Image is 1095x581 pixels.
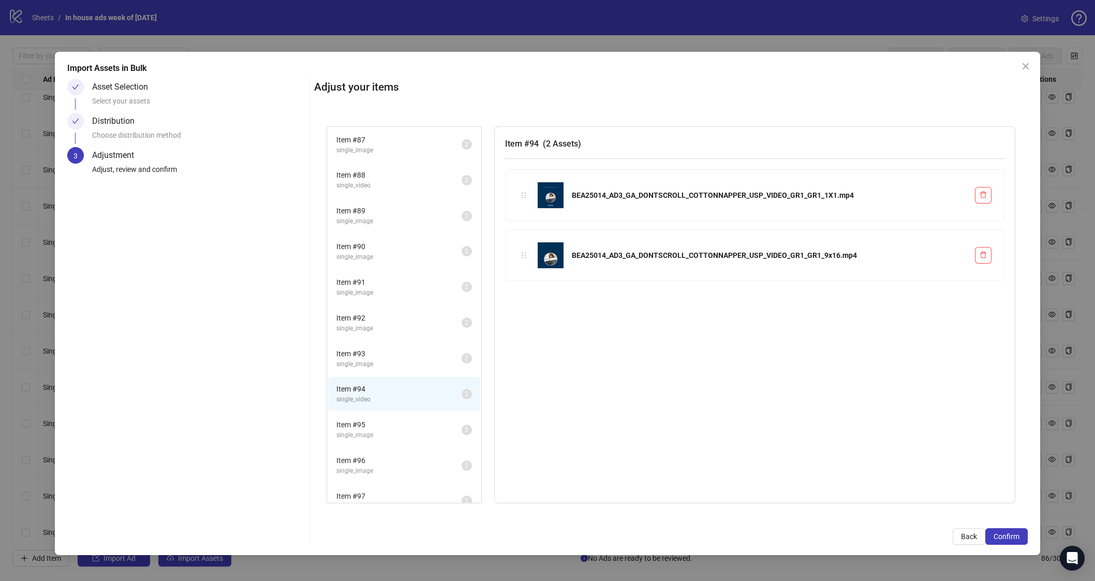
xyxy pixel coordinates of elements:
span: Confirm [994,532,1019,541]
button: Delete [975,247,992,264]
h3: Item # 94 [505,137,1005,150]
span: 2 [465,426,468,433]
span: delete [980,191,987,198]
div: holder [518,190,529,201]
div: Adjustment [92,147,142,164]
button: Close [1017,58,1034,75]
span: Back [961,532,977,541]
span: 2 [465,141,468,148]
sup: 2 [462,317,472,328]
sup: 2 [462,282,472,292]
span: holder [520,252,527,259]
span: close [1022,62,1030,70]
div: Select your assets [92,95,305,113]
span: single_video [336,395,462,404]
span: 2 [465,497,468,504]
span: single_image [336,359,462,369]
div: Choose distribution method [92,129,305,147]
span: ( 2 Assets ) [543,139,581,149]
span: single_image [336,324,462,333]
span: 2 [465,248,468,255]
span: single_video [336,181,462,191]
span: single_image [336,288,462,298]
img: BEA25014_AD3_GA_DONTSCROLL_COTTONNAPPER_USP_VIDEO_GR1_GR1_1X1.mp4 [538,182,564,208]
span: 2 [465,319,468,326]
span: single_image [336,146,462,155]
sup: 2 [462,211,472,221]
div: holder [518,250,529,261]
span: 2 [465,355,468,362]
span: 2 [465,462,468,469]
div: Open Intercom Messenger [1060,546,1085,571]
sup: 2 [462,496,472,506]
span: Item # 90 [336,241,462,252]
div: Distribution [92,113,143,129]
span: Item # 93 [336,348,462,359]
span: Item # 97 [336,490,462,502]
img: BEA25014_AD3_GA_DONTSCROLL_COTTONNAPPER_USP_VIDEO_GR1_GR1_9x16.mp4 [538,242,564,268]
span: single_image [336,252,462,262]
div: BEA25014_AD3_GA_DONTSCROLL_COTTONNAPPER_USP_VIDEO_GR1_GR1_9x16.mp4 [572,250,967,261]
span: Item # 96 [336,455,462,466]
button: Delete [975,187,992,204]
span: 3 [73,152,78,160]
sup: 2 [462,246,472,256]
button: Back [953,528,985,545]
span: single_image [336,502,462,512]
span: 2 [465,390,468,398]
span: holder [520,192,527,199]
sup: 2 [462,139,472,150]
div: Asset Selection [92,79,156,95]
span: check [72,118,79,125]
span: Item # 87 [336,134,462,146]
span: check [72,83,79,91]
sup: 2 [462,460,472,471]
span: Item # 95 [336,419,462,430]
span: delete [980,251,987,258]
sup: 2 [462,389,472,399]
sup: 2 [462,175,472,185]
button: Confirm [985,528,1028,545]
span: 2 [465,177,468,184]
span: single_image [336,466,462,476]
span: Item # 88 [336,169,462,181]
span: Item # 89 [336,205,462,216]
span: single_image [336,430,462,440]
sup: 2 [462,425,472,435]
sup: 2 [462,353,472,364]
div: BEA25014_AD3_GA_DONTSCROLL_COTTONNAPPER_USP_VIDEO_GR1_GR1_1X1.mp4 [572,190,967,201]
span: 2 [465,283,468,290]
span: Item # 91 [336,277,462,288]
span: 2 [465,212,468,220]
span: Item # 94 [336,383,462,395]
span: Item # 92 [336,312,462,324]
span: single_image [336,216,462,226]
div: Adjust, review and confirm [92,164,305,181]
div: Import Assets in Bulk [67,62,1028,75]
h2: Adjust your items [314,79,1028,96]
